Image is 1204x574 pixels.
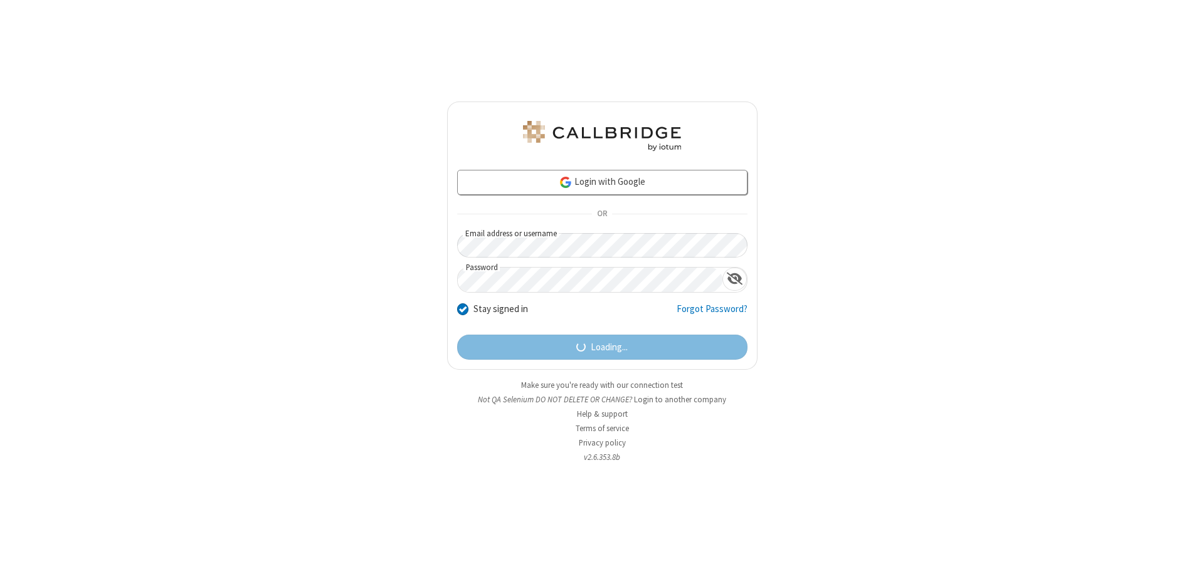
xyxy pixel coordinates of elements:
div: Show password [722,268,747,291]
li: v2.6.353.8b [447,451,758,463]
a: Forgot Password? [677,302,747,326]
img: google-icon.png [559,175,573,189]
a: Login with Google [457,170,747,195]
a: Help & support [577,409,628,419]
li: Not QA Selenium DO NOT DELETE OR CHANGE? [447,394,758,405]
label: Stay signed in [473,302,528,316]
span: Loading... [591,340,628,355]
a: Privacy policy [579,437,626,448]
input: Email address or username [457,233,747,258]
a: Terms of service [576,423,629,434]
a: Make sure you're ready with our connection test [521,380,683,390]
input: Password [458,268,722,292]
img: QA Selenium DO NOT DELETE OR CHANGE [520,121,684,151]
button: Login to another company [634,394,726,405]
span: OR [592,206,612,223]
button: Loading... [457,335,747,360]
